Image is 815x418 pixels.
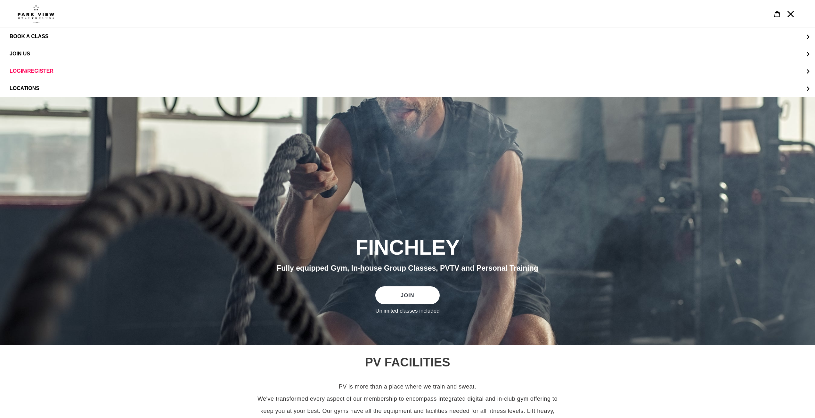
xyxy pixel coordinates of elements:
[18,5,54,23] img: Park view health clubs is a gym near you.
[10,86,39,91] span: LOCATIONS
[375,286,439,304] a: JOIN
[784,7,797,21] button: Menu
[10,68,53,74] span: LOGIN/REGISTER
[10,51,30,57] span: JOIN US
[277,264,538,272] span: Fully equipped Gym, In-house Group Classes, PVTV and Personal Training
[233,235,582,260] h2: FINCHLEY
[10,34,48,39] span: BOOK A CLASS
[233,355,582,370] h2: PV FACILITIES
[375,307,439,315] label: Unlimited classes included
